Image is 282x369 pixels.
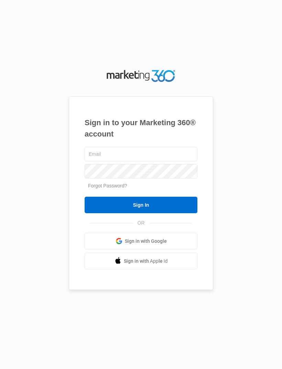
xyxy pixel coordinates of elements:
[85,117,197,140] h1: Sign in to your Marketing 360® account
[85,147,197,161] input: Email
[125,238,167,245] span: Sign in with Google
[85,197,197,213] input: Sign In
[85,253,197,269] a: Sign in with Apple Id
[85,233,197,249] a: Sign in with Google
[133,219,150,227] span: OR
[88,183,127,188] a: Forgot Password?
[124,258,168,265] span: Sign in with Apple Id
